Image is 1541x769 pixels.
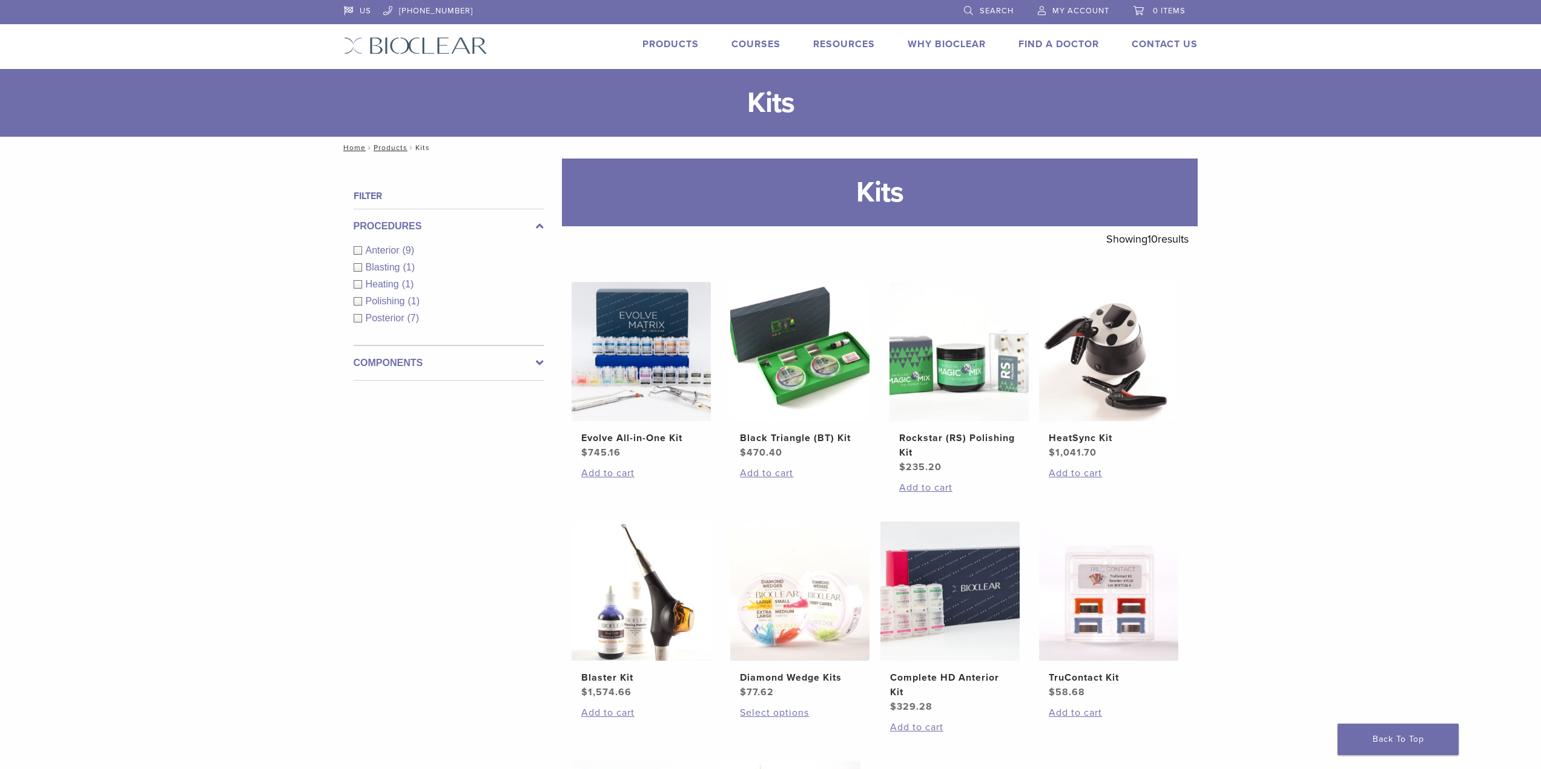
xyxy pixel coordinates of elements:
[880,522,1020,661] img: Complete HD Anterior Kit
[890,670,1010,699] h2: Complete HD Anterior Kit
[730,282,871,460] a: Black Triangle (BT) KitBlack Triangle (BT) Kit $470.40
[581,705,701,720] a: Add to cart: “Blaster Kit”
[890,701,897,713] span: $
[354,219,544,234] label: Procedures
[366,245,403,255] span: Anterior
[1038,522,1180,699] a: TruContact KitTruContact Kit $58.68
[740,686,774,698] bdi: 77.62
[581,466,701,480] a: Add to cart: “Evolve All-in-One Kit”
[335,137,1207,159] nav: Kits
[1018,38,1099,50] a: Find A Doctor
[1052,6,1109,16] span: My Account
[403,245,415,255] span: (9)
[402,279,414,289] span: (1)
[366,296,408,306] span: Polishing
[1049,447,1097,459] bdi: 1,041.70
[581,447,588,459] span: $
[890,720,1010,735] a: Add to cart: “Complete HD Anterior Kit”
[740,466,860,480] a: Add to cart: “Black Triangle (BT) Kit”
[889,282,1029,421] img: Rockstar (RS) Polishing Kit
[740,705,860,720] a: Select options for “Diamond Wedge Kits”
[571,522,712,699] a: Blaster KitBlaster Kit $1,574.66
[730,282,869,421] img: Black Triangle (BT) Kit
[730,522,871,699] a: Diamond Wedge KitsDiamond Wedge Kits $77.62
[1049,705,1169,720] a: Add to cart: “TruContact Kit”
[572,282,711,421] img: Evolve All-in-One Kit
[1153,6,1186,16] span: 0 items
[581,431,701,445] h2: Evolve All-in-One Kit
[1049,670,1169,685] h2: TruContact Kit
[813,38,875,50] a: Resources
[374,143,408,152] a: Products
[572,522,711,661] img: Blaster Kit
[908,38,986,50] a: Why Bioclear
[366,145,374,151] span: /
[880,522,1021,714] a: Complete HD Anterior KitComplete HD Anterior Kit $329.28
[344,37,487,54] img: Bioclear
[581,447,621,459] bdi: 745.16
[899,461,906,473] span: $
[354,356,544,370] label: Components
[890,701,932,713] bdi: 329.28
[899,431,1019,460] h2: Rockstar (RS) Polishing Kit
[642,38,699,50] a: Products
[571,282,712,460] a: Evolve All-in-One KitEvolve All-in-One Kit $745.16
[354,189,544,203] h4: Filter
[1039,522,1178,661] img: TruContact Kit
[899,461,942,473] bdi: 235.20
[1039,282,1178,421] img: HeatSync Kit
[740,431,860,445] h2: Black Triangle (BT) Kit
[581,686,632,698] bdi: 1,574.66
[899,480,1019,495] a: Add to cart: “Rockstar (RS) Polishing Kit”
[366,313,408,323] span: Posterior
[1338,724,1459,755] a: Back To Top
[1106,226,1189,252] p: Showing results
[730,522,869,661] img: Diamond Wedge Kits
[408,296,420,306] span: (1)
[366,262,403,272] span: Blasting
[740,447,747,459] span: $
[562,159,1198,226] h1: Kits
[740,686,747,698] span: $
[340,143,366,152] a: Home
[1132,38,1198,50] a: Contact Us
[403,262,415,272] span: (1)
[408,313,420,323] span: (7)
[581,670,701,685] h2: Blaster Kit
[1049,686,1085,698] bdi: 58.68
[581,686,588,698] span: $
[1147,232,1158,246] span: 10
[740,447,782,459] bdi: 470.40
[980,6,1014,16] span: Search
[1049,686,1055,698] span: $
[1049,431,1169,445] h2: HeatSync Kit
[408,145,415,151] span: /
[366,279,402,289] span: Heating
[731,38,780,50] a: Courses
[740,670,860,685] h2: Diamond Wedge Kits
[1049,447,1055,459] span: $
[1049,466,1169,480] a: Add to cart: “HeatSync Kit”
[1038,282,1180,460] a: HeatSync KitHeatSync Kit $1,041.70
[889,282,1030,474] a: Rockstar (RS) Polishing KitRockstar (RS) Polishing Kit $235.20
